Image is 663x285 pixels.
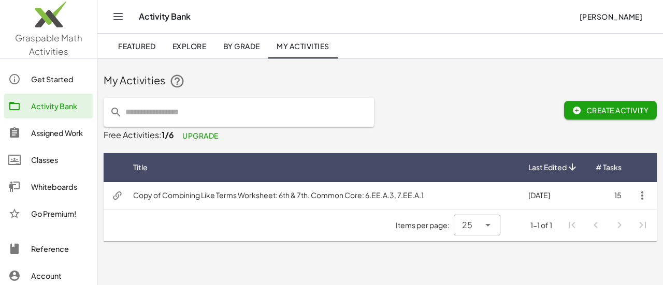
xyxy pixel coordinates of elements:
button: [PERSON_NAME] [571,7,651,26]
div: Assigned Work [31,127,89,139]
div: Classes [31,154,89,166]
div: Go Premium! [31,207,89,220]
span: Explore [172,41,206,51]
div: 1-1 of 1 [530,220,552,231]
div: Reference [31,243,89,255]
div: Whiteboards [31,181,89,193]
span: # Tasks [596,162,622,173]
div: Get Started [31,73,89,85]
span: 1/6 [162,129,174,140]
span: Graspable Math Activities [15,32,82,57]
a: Reference [4,236,93,261]
div: Activity Bank [31,100,89,112]
div: My Activities [104,73,657,89]
span: My Activities [277,41,329,51]
span: [PERSON_NAME] [579,12,642,21]
span: Items per page: [396,220,454,231]
div: Account [31,269,89,282]
span: Title [133,162,148,173]
button: Create Activity [564,101,657,119]
a: Classes [4,147,93,172]
i: prepended action [110,106,122,118]
span: Create Activity [572,106,648,115]
a: Assigned Work [4,121,93,145]
td: [DATE] [520,182,587,209]
a: Upgrade [174,126,227,145]
td: Copy of Combining Like Terms Worksheet: 6th & 7th. Common Core: 6.EE.A.3, 7.EE.A.1 [125,182,520,209]
td: 15 [587,182,630,209]
span: Upgrade [182,131,219,140]
span: By Grade [223,41,260,51]
span: Featured [118,41,155,51]
span: 25 [462,219,472,231]
a: Activity Bank [4,94,93,118]
button: Toggle navigation [110,8,126,25]
span: Last Edited [528,162,567,173]
p: Free Activities: [104,127,657,145]
a: Whiteboards [4,174,93,199]
nav: Pagination Navigation [560,214,655,237]
a: Get Started [4,67,93,92]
